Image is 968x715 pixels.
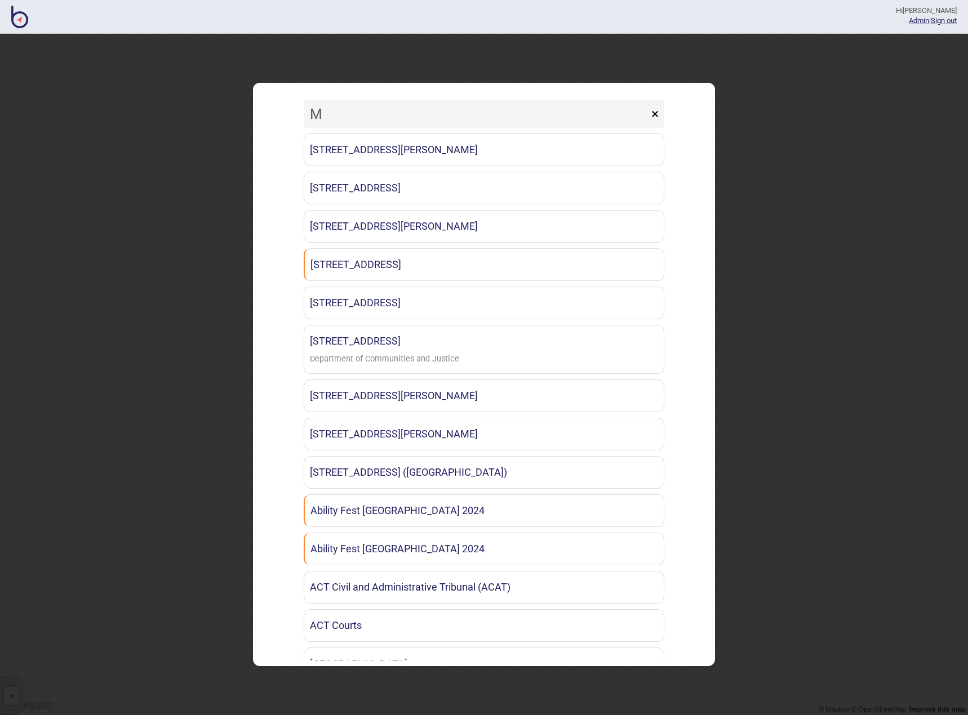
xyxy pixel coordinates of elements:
[11,6,28,28] img: BindiMaps CMS
[304,379,664,412] a: [STREET_ADDRESS][PERSON_NAME]
[304,533,664,565] a: Ability Fest [GEOGRAPHIC_DATA] 2024
[931,16,957,25] button: Sign out
[304,609,664,642] a: ACT Courts
[646,100,664,128] button: ×
[310,351,459,368] div: Department of Communities and Justice
[304,494,664,527] a: Ability Fest [GEOGRAPHIC_DATA] 2024
[909,16,929,25] a: Admin
[304,100,649,128] input: Search locations by tag + name
[304,248,664,281] a: [STREET_ADDRESS]
[304,456,664,489] a: [STREET_ADDRESS] ([GEOGRAPHIC_DATA])
[909,16,931,25] span: |
[304,418,664,450] a: [STREET_ADDRESS][PERSON_NAME]
[304,287,664,319] a: [STREET_ADDRESS]
[304,133,664,166] a: [STREET_ADDRESS][PERSON_NAME]
[304,571,664,604] a: ACT Civil and Administrative Tribunal (ACAT)
[304,210,664,243] a: [STREET_ADDRESS][PERSON_NAME]
[304,172,664,204] a: [STREET_ADDRESS]
[304,325,664,374] a: [STREET_ADDRESS]Department of Communities and Justice
[896,6,957,16] div: Hi [PERSON_NAME]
